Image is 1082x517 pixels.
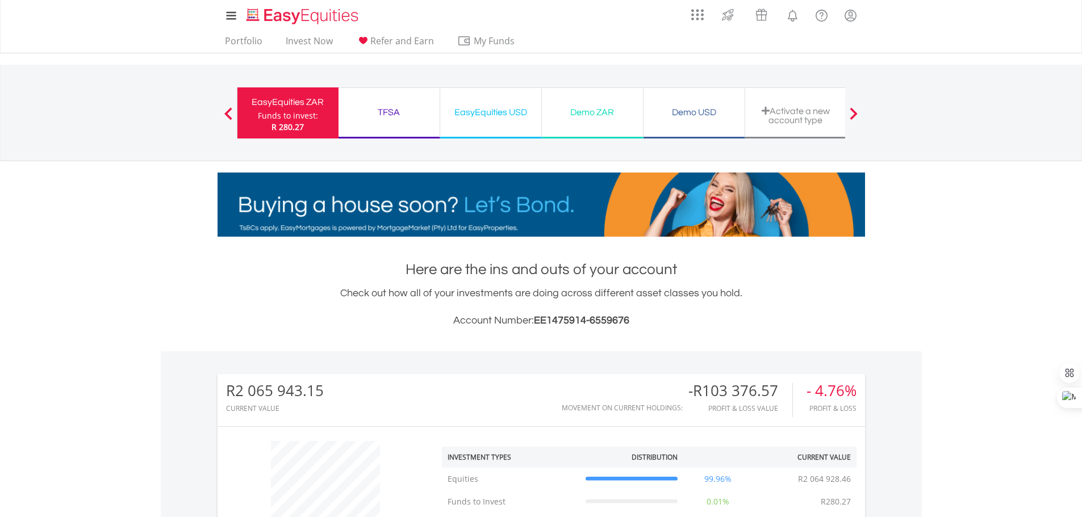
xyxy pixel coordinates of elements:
[258,110,318,121] div: Funds to invest:
[220,35,267,53] a: Portfolio
[442,468,580,490] td: Equities
[226,383,324,399] div: R2 065 943.15
[718,6,737,24] img: thrive-v2.svg
[370,35,434,47] span: Refer and Earn
[688,405,792,412] div: Profit & Loss Value
[244,94,332,110] div: EasyEquities ZAR
[753,447,857,468] th: Current Value
[688,383,792,399] div: -R103 376.57
[683,490,753,513] td: 0.01%
[442,490,580,513] td: Funds to Invest
[271,121,304,132] span: R 280.27
[218,173,865,237] img: EasyMortage Promotion Banner
[457,33,532,48] span: My Funds
[752,6,771,24] img: vouchers-v2.svg
[807,383,857,399] div: - 4.76%
[807,405,857,412] div: Profit & Loss
[778,3,807,26] a: Notifications
[244,7,363,26] img: EasyEquities_Logo.png
[226,405,324,412] div: CURRENT VALUE
[218,285,865,329] div: Check out how all of your investments are doing across different asset classes you hold.
[650,104,738,120] div: Demo USD
[352,35,438,53] a: Refer and Earn
[683,468,753,490] td: 99.96%
[345,104,433,120] div: TFSA
[281,35,337,53] a: Invest Now
[752,106,839,125] div: Activate a new account type
[684,3,711,21] a: AppsGrid
[447,104,534,120] div: EasyEquities USD
[836,3,865,28] a: My Profile
[815,490,857,513] td: R280.27
[745,3,778,24] a: Vouchers
[562,404,683,411] div: Movement on Current Holdings:
[549,104,636,120] div: Demo ZAR
[807,3,836,26] a: FAQ's and Support
[792,468,857,490] td: R2 064 928.46
[691,9,704,21] img: grid-menu-icon.svg
[218,259,865,280] h1: Here are the ins and outs of your account
[218,313,865,329] h3: Account Number:
[242,3,363,26] a: Home page
[442,447,580,468] th: Investment Types
[632,452,678,462] div: Distribution
[534,315,629,326] span: EE1475914-6559676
